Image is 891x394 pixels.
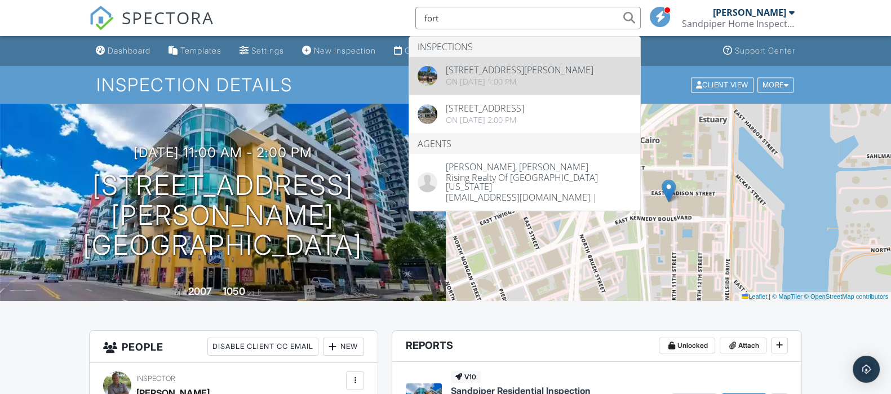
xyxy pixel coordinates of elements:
a: [STREET_ADDRESS] On [DATE] 2:00 pm [409,95,640,133]
a: © OpenStreetMap contributors [804,293,888,300]
a: Settings [235,41,289,61]
a: Support Center [719,41,800,61]
img: The Best Home Inspection Software - Spectora [89,6,114,30]
div: 2007 [188,285,212,297]
span: | [769,293,770,300]
h1: [STREET_ADDRESS][PERSON_NAME] [GEOGRAPHIC_DATA] [18,171,428,260]
div: [STREET_ADDRESS] [446,104,524,113]
h1: Inspection Details [96,75,795,95]
div: Client View [691,77,753,92]
div: On [DATE] 1:00 pm [446,77,593,86]
div: Open Intercom Messenger [853,356,880,383]
input: Search everything... [415,7,641,29]
a: New Inspection [298,41,380,61]
div: [PERSON_NAME] [713,7,786,18]
div: Disable Client CC Email [207,338,318,356]
a: [STREET_ADDRESS][PERSON_NAME] On [DATE] 1:00 pm [409,57,640,95]
a: Templates [164,41,226,61]
div: 1050 [223,285,245,297]
a: Dashboard [91,41,155,61]
li: Inspections [409,37,640,57]
div: Settings [251,46,284,55]
span: Built [174,288,187,296]
div: Rising Realty Of [GEOGRAPHIC_DATA][US_STATE] [446,171,632,191]
a: © MapTiler [772,293,803,300]
a: SPECTORA [89,15,214,39]
div: New Inspection [314,46,376,55]
img: 9465208%2Fcover_photos%2F6A6vIwqhi486R11bqZPP%2Foriginal.jpeg [418,66,437,86]
div: [PERSON_NAME], [PERSON_NAME] [446,162,632,171]
a: Client View [690,80,756,88]
div: Support Center [735,46,795,55]
a: [PERSON_NAME], [PERSON_NAME] Rising Realty Of [GEOGRAPHIC_DATA][US_STATE] [EMAIL_ADDRESS][DOMAIN_... [409,154,640,210]
div: More [757,77,794,92]
a: Leaflet [742,293,767,300]
li: Agents [409,134,640,154]
span: sq. ft. [247,288,263,296]
div: [STREET_ADDRESS][PERSON_NAME] [446,65,593,74]
img: Marker [662,179,676,202]
div: Dashboard [108,46,150,55]
span: SPECTORA [122,6,214,29]
div: Templates [180,46,221,55]
div: Sandpiper Home Inspections LLC [682,18,795,29]
div: New [323,338,364,356]
a: Calendar [389,41,445,61]
div: On [DATE] 2:00 pm [446,116,524,125]
span: Inspector [136,374,175,383]
h3: People [90,331,378,363]
img: default-user-f0147aede5fd5fa78ca7ade42f37bd4542148d508eef1c3d3ea960f66861d68b.jpg [418,172,437,192]
img: data [418,104,437,124]
h3: [DATE] 11:00 am - 2:00 pm [134,145,312,160]
div: Calendar [405,46,440,55]
div: [EMAIL_ADDRESS][DOMAIN_NAME] | [446,191,632,202]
